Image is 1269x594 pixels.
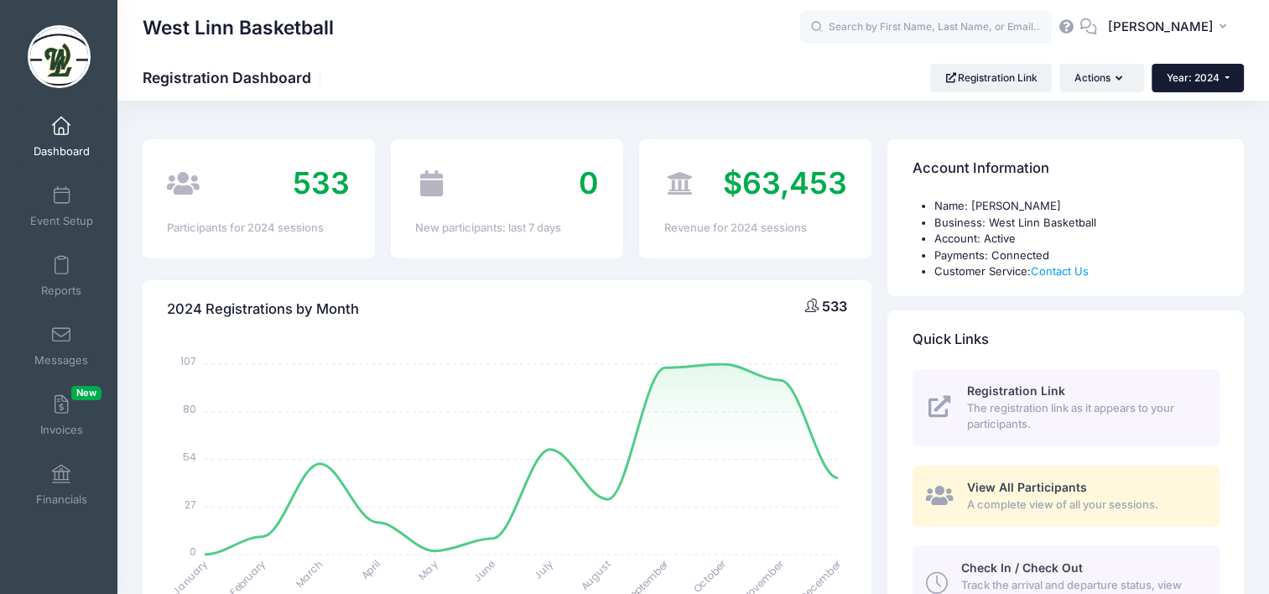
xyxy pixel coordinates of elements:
[913,466,1220,527] a: View All Participants A complete view of all your sessions.
[1108,18,1214,36] span: [PERSON_NAME]
[471,556,498,584] tspan: June
[143,8,334,47] h1: West Linn Basketball
[934,231,1220,247] li: Account: Active
[967,480,1087,494] span: View All Participants
[1152,64,1244,92] button: Year: 2024
[167,220,350,237] div: Participants for 2024 sessions
[180,354,196,368] tspan: 107
[934,263,1220,280] li: Customer Service:
[22,177,101,236] a: Event Setup
[34,353,88,367] span: Messages
[934,198,1220,215] li: Name: [PERSON_NAME]
[578,164,598,201] span: 0
[71,386,101,400] span: New
[967,383,1065,398] span: Registration Link
[22,247,101,305] a: Reports
[913,315,989,363] h4: Quick Links
[28,25,91,88] img: West Linn Basketball
[40,423,83,437] span: Invoices
[190,544,196,559] tspan: 0
[34,144,90,159] span: Dashboard
[663,220,846,237] div: Revenue for 2024 sessions
[143,69,325,86] h1: Registration Dashboard
[578,557,614,593] tspan: August
[913,145,1049,193] h4: Account Information
[1097,8,1244,47] button: [PERSON_NAME]
[415,557,440,582] tspan: May
[36,492,87,507] span: Financials
[30,214,93,228] span: Event Setup
[1059,64,1143,92] button: Actions
[41,284,81,298] span: Reports
[415,220,598,237] div: New participants: last 7 days
[183,449,196,463] tspan: 54
[961,560,1083,575] span: Check In / Check Out
[22,386,101,445] a: InvoicesNew
[358,556,383,581] tspan: April
[185,497,196,511] tspan: 27
[293,556,326,590] tspan: March
[22,107,101,166] a: Dashboard
[293,164,350,201] span: 533
[22,316,101,375] a: Messages
[167,285,359,333] h4: 2024 Registrations by Month
[22,456,101,514] a: Financials
[723,164,847,201] span: $63,453
[930,64,1052,92] a: Registration Link
[967,400,1200,433] span: The registration link as it appears to your participants.
[183,402,196,416] tspan: 80
[934,247,1220,264] li: Payments: Connected
[967,497,1200,513] span: A complete view of all your sessions.
[1167,71,1220,84] span: Year: 2024
[934,215,1220,232] li: Business: West Linn Basketball
[1031,264,1089,278] a: Contact Us
[913,369,1220,446] a: Registration Link The registration link as it appears to your participants.
[531,557,556,582] tspan: July
[822,298,847,315] span: 533
[800,11,1052,44] input: Search by First Name, Last Name, or Email...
